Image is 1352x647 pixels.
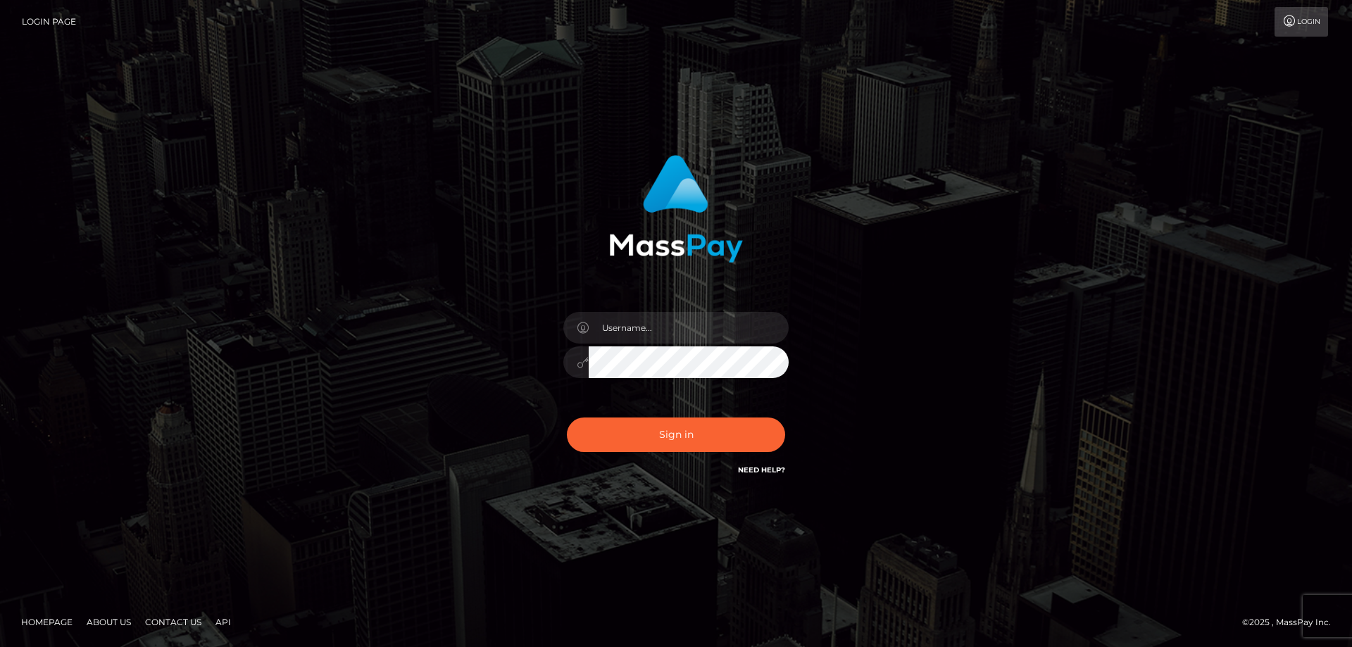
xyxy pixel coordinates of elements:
a: Login Page [22,7,76,37]
a: Need Help? [738,465,785,475]
a: Homepage [15,611,78,633]
a: Contact Us [139,611,207,633]
img: MassPay Login [609,155,743,263]
a: About Us [81,611,137,633]
button: Sign in [567,417,785,452]
a: API [210,611,237,633]
input: Username... [589,312,789,344]
a: Login [1275,7,1328,37]
div: © 2025 , MassPay Inc. [1242,615,1341,630]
